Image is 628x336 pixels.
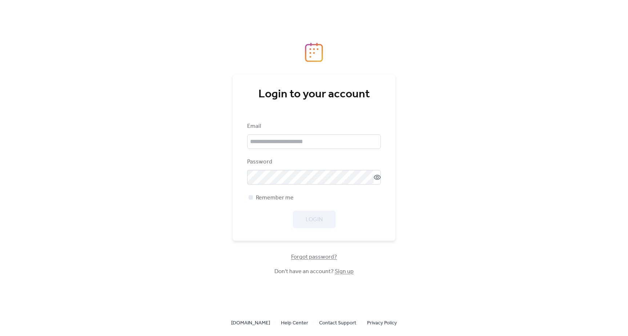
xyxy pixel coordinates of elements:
img: logo [305,42,323,62]
a: Contact Support [319,318,356,327]
span: Remember me [256,194,294,202]
a: Forgot password? [291,255,337,259]
a: Privacy Policy [367,318,397,327]
div: Login to your account [247,87,381,102]
a: [DOMAIN_NAME] [231,318,270,327]
div: Password [247,158,379,166]
a: Help Center [281,318,308,327]
a: Sign up [335,266,354,277]
span: Don't have an account? [274,267,354,276]
span: Forgot password? [291,253,337,262]
div: Email [247,122,379,131]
